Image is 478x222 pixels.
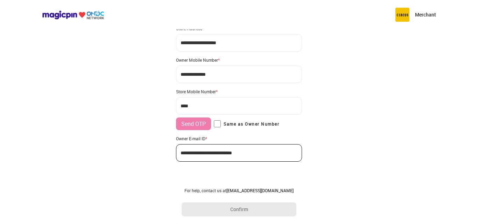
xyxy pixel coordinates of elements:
[214,120,279,127] label: Same as Owner Number
[176,89,302,94] div: Store Mobile Number
[176,117,211,130] button: Send OTP
[214,120,221,127] input: Same as Owner Number
[182,188,296,193] div: For help, contact us at
[415,11,436,18] p: Merchant
[176,136,302,141] div: Owner E-mail ID
[176,57,302,63] div: Owner Mobile Number
[226,188,294,193] a: [EMAIL_ADDRESS][DOMAIN_NAME]
[182,202,296,216] button: Confirm
[42,10,104,20] img: ondc-logo-new-small.8a59708e.svg
[395,8,409,22] img: circus.b677b59b.png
